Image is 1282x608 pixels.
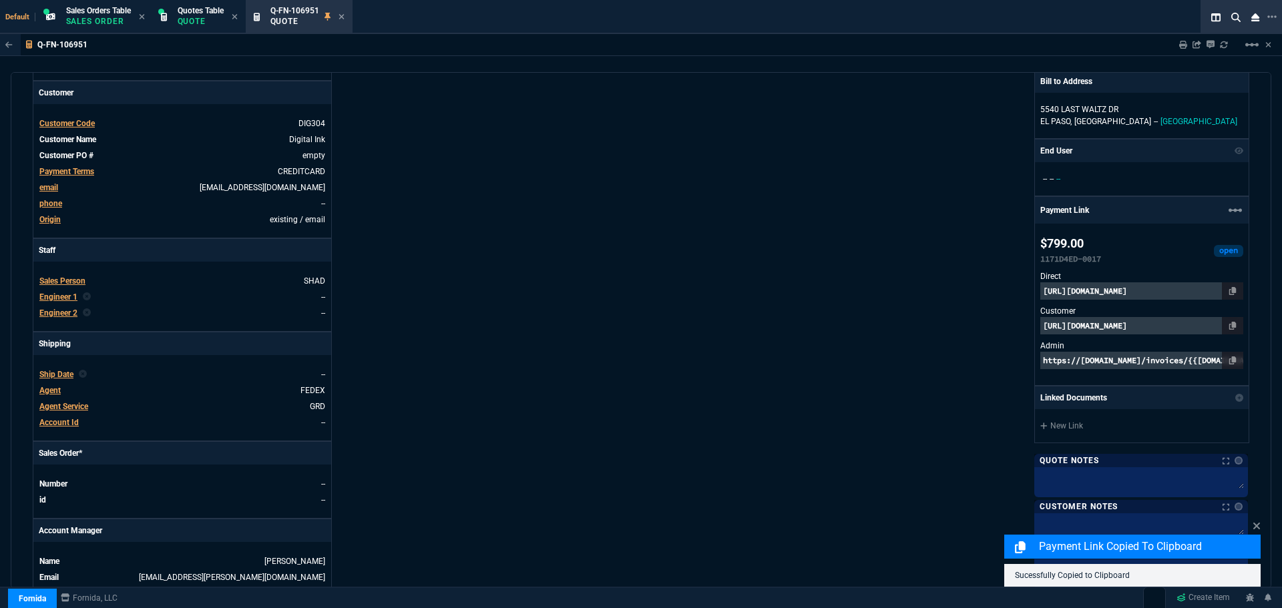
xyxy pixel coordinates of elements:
span: Sales Person [39,276,85,286]
p: Shipping [33,332,331,355]
tr: undefined [39,477,326,491]
span: Payment Terms [39,167,94,176]
p: Sucessfully Copied to Clipboard [1015,569,1250,581]
tr: undefined [39,213,326,226]
nx-icon: Close Workbench [1246,9,1265,25]
tr: undefined [39,149,326,162]
a: SHAD [304,276,325,286]
p: Quote [270,16,319,27]
span: Engineer 1 [39,292,77,302]
p: Bill to Address [1040,75,1092,87]
a: Digital Ink [289,135,325,144]
span: Customer Code [39,119,95,128]
a: CREDITCARD [278,167,325,176]
a: -- [321,479,325,489]
span: Name [39,557,59,566]
tr: undefined [39,290,326,304]
a: Origin [39,215,61,224]
tr: undefined [39,133,326,146]
a: FEDEX [300,386,325,395]
span: Email [39,573,59,582]
tr: undefined [39,306,326,320]
a: -- [321,495,325,505]
a: GRD [310,402,325,411]
p: Linked Documents [1040,392,1107,404]
mat-icon: Example home icon [1227,202,1243,218]
p: Quote Notes [1040,455,1099,466]
a: [PERSON_NAME] [264,557,325,566]
a: [EMAIL_ADDRESS][DOMAIN_NAME] [200,183,325,192]
a: Create Item [1171,588,1235,608]
p: Direct [1040,270,1243,282]
tr: undefined [39,117,326,130]
p: [URL][DOMAIN_NAME] [1040,317,1243,334]
nx-icon: Close Tab [139,12,145,23]
p: Quote [178,16,224,27]
span: [GEOGRAPHIC_DATA] [1074,117,1151,126]
nx-icon: Clear selected rep [79,368,87,380]
span: -- [1050,174,1054,184]
mat-icon: Example home icon [1244,37,1260,53]
nx-icon: Close Tab [339,12,345,23]
p: Payment Link Copied to Clipboard [1039,539,1258,555]
a: New Link [1040,420,1243,432]
tr: undefined [39,416,326,429]
p: Sales Order [66,16,131,27]
a: -- [321,199,325,208]
span: Engineer 2 [39,308,77,318]
p: Customer Notes [1040,501,1118,512]
p: [URL][DOMAIN_NAME] [1040,282,1243,300]
p: https://[DOMAIN_NAME]/invoices/{{[DOMAIN_NAME]}} [1040,352,1243,369]
span: Q-FN-106951 [270,6,319,15]
nx-icon: Split Panels [1206,9,1226,25]
nx-icon: Open New Tab [1267,11,1277,23]
span: -- [1043,174,1047,184]
span: Account Id [39,418,79,427]
a: empty [302,151,325,160]
p: Payment Link [1040,204,1089,216]
a: [EMAIL_ADDRESS][PERSON_NAME][DOMAIN_NAME] [139,573,325,582]
span: Customer PO # [39,151,93,160]
tr: undefined [39,555,326,568]
p: 5540 LAST WALTZ DR [1040,103,1243,115]
nx-icon: Clear selected rep [83,307,91,319]
span: email [39,183,58,192]
p: 1171D4ED-0017 [1040,253,1101,265]
tr: undefined [39,493,326,507]
tr: undefined [39,571,326,584]
span: EL PASO, [1040,117,1072,126]
p: Q-FN-106951 [37,39,87,50]
tr: undefined [39,274,326,288]
p: Account Manager [33,519,331,542]
div: open [1214,245,1243,257]
a: -- [321,308,325,318]
nx-icon: Close Tab [232,12,238,23]
span: Customer Name [39,135,96,144]
tr: undefined [39,400,326,413]
tr: undefined [39,368,326,381]
span: Ship Date [39,370,73,379]
span: Agent [39,386,61,395]
tr: undefined [39,165,326,178]
a: -- [321,418,325,427]
span: Number [39,479,67,489]
span: phone [39,199,62,208]
a: Hide Workbench [1265,39,1271,50]
span: -- [1154,117,1158,126]
nx-icon: Clear selected rep [83,291,91,303]
a: -- [321,292,325,302]
p: $799.00 [1040,234,1101,253]
nx-icon: Show/Hide End User to Customer [1235,145,1244,157]
span: Default [5,13,35,21]
tr: undefined [39,384,326,397]
p: Staff [33,239,331,262]
p: Customer [1040,305,1243,317]
span: Sales Orders Table [66,6,131,15]
span: -- [1056,174,1060,184]
nx-icon: Search [1226,9,1246,25]
span: -- [321,370,325,379]
tr: axel@digitalink.cc [39,181,326,194]
nx-icon: Back to Table [5,40,13,49]
span: DIG304 [298,119,325,128]
span: id [39,495,46,505]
